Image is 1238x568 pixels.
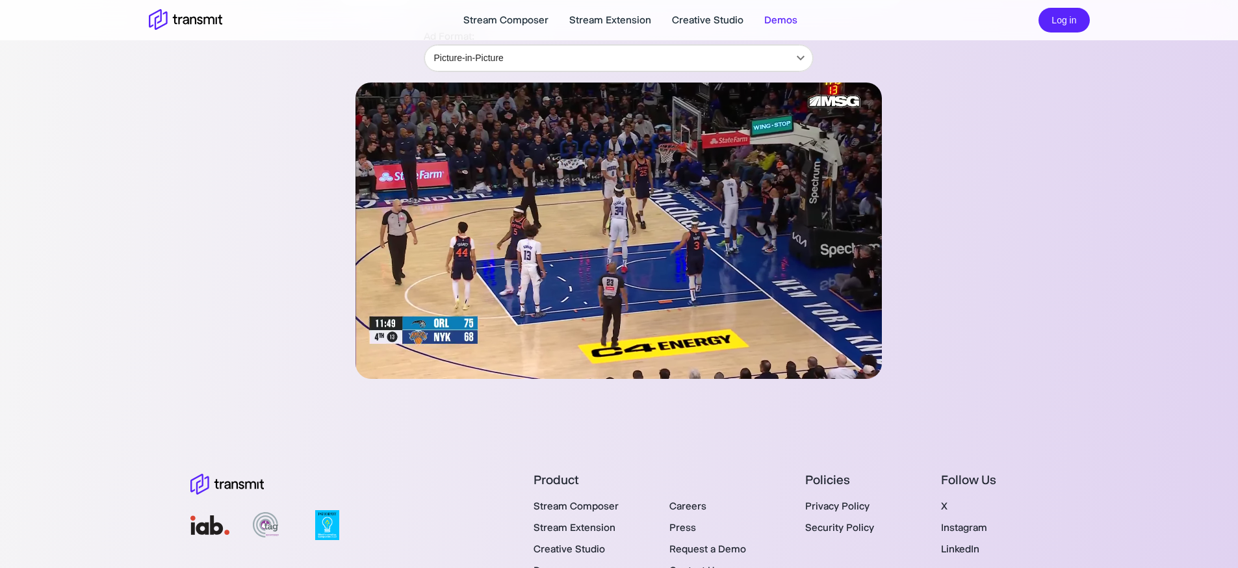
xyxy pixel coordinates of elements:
[941,521,987,534] a: Instagram
[534,500,619,512] a: Stream Composer
[1038,8,1089,33] button: Log in
[669,521,696,534] a: Press
[1038,13,1089,25] a: Log in
[805,500,870,512] a: Privacy Policy
[764,12,797,28] a: Demos
[534,521,615,534] a: Stream Extension
[463,12,548,28] a: Stream Composer
[190,515,229,535] img: iab Member
[805,472,912,494] div: Policies
[315,510,339,540] img: Fast Company Most Innovative Companies 2022
[941,500,948,512] a: X
[672,12,743,28] a: Creative Studio
[534,543,605,555] a: Creative Studio
[534,472,777,494] div: Product
[941,472,1048,494] div: Follow Us
[424,40,813,76] div: Picture-in-Picture
[669,500,706,512] a: Careers
[669,543,746,555] a: Request a Demo
[569,12,651,28] a: Stream Extension
[941,543,979,555] a: LinkedIn
[805,521,874,534] a: Security Policy
[253,512,279,537] img: Tag Registered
